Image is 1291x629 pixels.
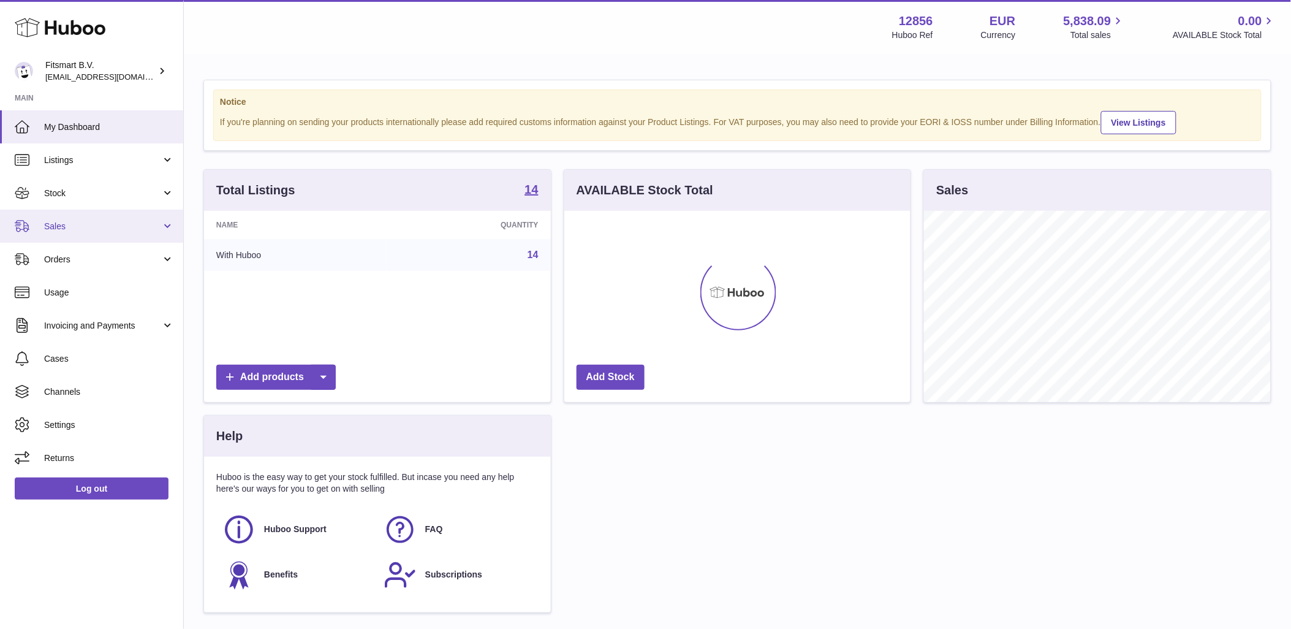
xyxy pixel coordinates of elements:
span: 5,838.09 [1064,13,1111,29]
div: Fitsmart B.V. [45,59,156,83]
strong: 14 [524,183,538,196]
span: Huboo Support [264,524,327,535]
span: Subscriptions [425,569,482,581]
h3: Help [216,428,243,444]
span: 0.00 [1238,13,1262,29]
span: Orders [44,254,161,265]
span: Usage [44,287,174,299]
span: Total sales [1070,29,1125,41]
a: Huboo Support [222,513,371,546]
td: With Huboo [204,239,387,271]
span: Settings [44,419,174,431]
a: Subscriptions [384,558,532,592]
a: 14 [528,250,539,260]
a: 5,838.09 Total sales [1064,13,1126,41]
a: 0.00 AVAILABLE Stock Total [1173,13,1276,41]
img: internalAdmin-12856@internal.huboo.com [15,62,33,80]
span: My Dashboard [44,121,174,133]
strong: 12856 [899,13,933,29]
a: Add Stock [577,365,645,390]
strong: EUR [990,13,1015,29]
span: Returns [44,452,174,464]
span: FAQ [425,524,443,535]
a: FAQ [384,513,532,546]
a: Benefits [222,558,371,592]
a: 14 [524,183,538,198]
span: [EMAIL_ADDRESS][DOMAIN_NAME] [45,72,180,82]
h3: Total Listings [216,182,295,199]
th: Name [204,211,387,239]
span: Invoicing and Payments [44,320,161,332]
h3: Sales [936,182,968,199]
a: Add products [216,365,336,390]
strong: Notice [220,96,1255,108]
span: Channels [44,386,174,398]
h3: AVAILABLE Stock Total [577,182,713,199]
span: AVAILABLE Stock Total [1173,29,1276,41]
span: Listings [44,154,161,166]
span: Stock [44,188,161,199]
span: Sales [44,221,161,232]
a: Log out [15,478,168,500]
span: Benefits [264,569,298,581]
a: View Listings [1101,111,1176,134]
th: Quantity [387,211,550,239]
div: Huboo Ref [892,29,933,41]
div: Currency [981,29,1016,41]
div: If you're planning on sending your products internationally please add required customs informati... [220,109,1255,134]
p: Huboo is the easy way to get your stock fulfilled. But incase you need any help here's our ways f... [216,471,539,495]
span: Cases [44,353,174,365]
